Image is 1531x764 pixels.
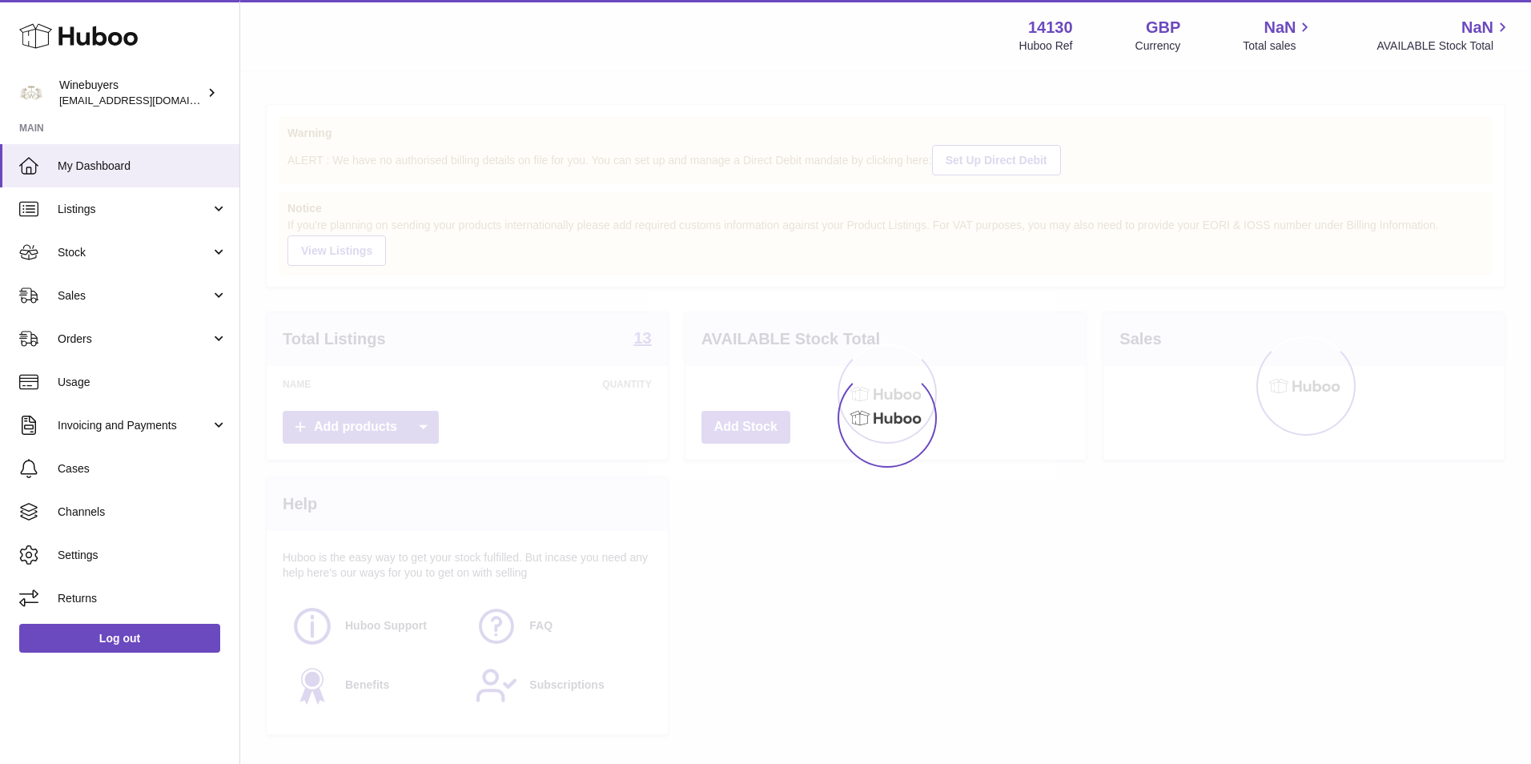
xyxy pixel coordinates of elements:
[58,159,227,174] span: My Dashboard
[1019,38,1073,54] div: Huboo Ref
[1264,17,1296,38] span: NaN
[58,461,227,476] span: Cases
[58,332,211,347] span: Orders
[19,81,43,105] img: internalAdmin-14130@internal.huboo.com
[1376,38,1512,54] span: AVAILABLE Stock Total
[1243,17,1314,54] a: NaN Total sales
[58,375,227,390] span: Usage
[1135,38,1181,54] div: Currency
[58,418,211,433] span: Invoicing and Payments
[58,548,227,563] span: Settings
[58,591,227,606] span: Returns
[58,288,211,304] span: Sales
[19,624,220,653] a: Log out
[59,78,203,108] div: Winebuyers
[1028,17,1073,38] strong: 14130
[1146,17,1180,38] strong: GBP
[1461,17,1493,38] span: NaN
[58,245,211,260] span: Stock
[58,202,211,217] span: Listings
[59,94,235,107] span: [EMAIL_ADDRESS][DOMAIN_NAME]
[1376,17,1512,54] a: NaN AVAILABLE Stock Total
[1243,38,1314,54] span: Total sales
[58,505,227,520] span: Channels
